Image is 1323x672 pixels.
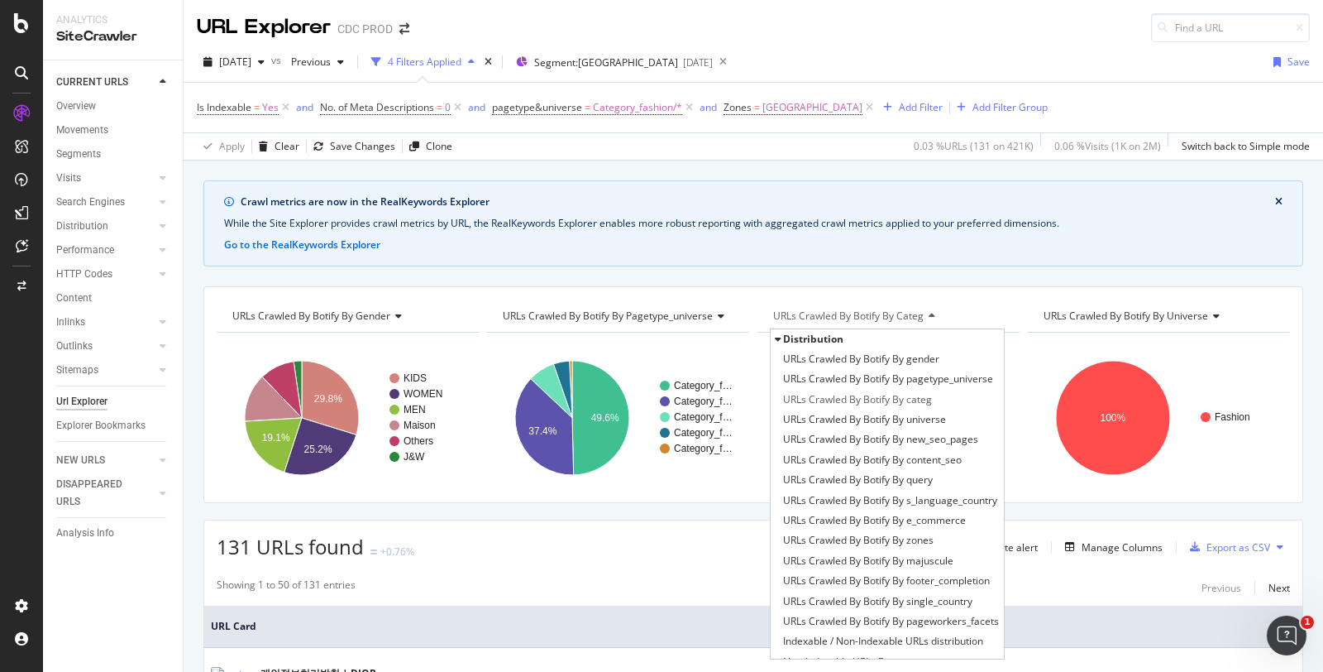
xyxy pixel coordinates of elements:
div: Previous [1201,581,1241,595]
div: [DATE] [683,55,713,70]
span: URLs Crawled By Botify By pageworkers_facets [783,613,999,630]
div: Distribution [56,218,108,235]
a: Inlinks [56,314,155,331]
span: No. of Meta Descriptions [320,100,434,114]
text: Maison [404,420,436,431]
a: DISAPPEARED URLS [56,476,155,511]
button: Clone [403,133,452,160]
div: Crawl metrics are now in the RealKeywords Explorer [241,194,1275,209]
div: Url Explorer [56,393,107,410]
text: Category_f… [674,380,733,391]
span: URLs Crawled By Botify By gender [232,309,390,323]
div: Content [56,290,92,307]
button: Go to the RealKeywords Explorer [224,238,380,252]
a: Search Engines [56,194,155,211]
input: Find a URL [1151,13,1310,42]
span: = [754,100,760,114]
button: Apply [197,133,245,160]
button: Next [1268,578,1290,598]
h4: URLs Crawled By Botify By pagetype_universe [499,303,738,329]
button: Save Changes [307,133,395,160]
div: arrow-right-arrow-left [399,23,409,35]
h4: URLs Crawled By Botify By categ [770,303,1005,329]
span: URLs Crawled By Botify By new_seo_pages [783,431,978,448]
div: and [296,100,313,114]
text: Fashion [1215,411,1250,423]
a: Sitemaps [56,362,155,379]
a: Overview [56,98,171,115]
a: Explorer Bookmarks [56,417,171,434]
div: Explorer Bookmarks [56,417,146,434]
div: +0.76% [380,545,414,559]
button: Previous [284,49,351,75]
div: Switch back to Simple mode [1182,139,1310,153]
button: Clear [252,133,299,160]
button: Manage Columns [1058,537,1163,557]
span: = [585,100,590,114]
span: Previous [284,55,331,69]
text: 37.4% [528,425,556,437]
span: = [437,100,442,114]
div: Save Changes [330,139,395,153]
div: Create alert [982,540,1038,554]
svg: A chart. [757,346,1016,490]
div: Analytics [56,13,170,27]
a: Url Explorer [56,393,171,410]
div: Movements [56,122,108,139]
span: URLs Crawled By Botify By footer_completion [783,573,990,589]
a: Visits [56,170,155,187]
a: Distribution [56,218,155,235]
span: = [254,100,260,114]
button: and [700,99,717,115]
span: URLs Crawled By Botify By single_country [783,593,972,610]
div: 4 Filters Applied [388,55,461,69]
div: Save [1287,55,1310,69]
a: Movements [56,122,171,139]
text: 19.1% [262,432,290,444]
div: Apply [219,139,245,153]
a: Content [56,290,171,307]
text: KIDS [404,372,427,384]
a: CURRENT URLS [56,74,155,91]
span: 1 [1301,616,1314,629]
div: URL Explorer [197,13,331,41]
svg: A chart. [217,346,475,490]
div: Clear [275,139,299,153]
div: times [481,54,495,70]
span: URLs Crawled By Botify By content_seo [783,452,962,468]
text: MEN [404,404,426,415]
div: Export as CSV [1206,540,1270,554]
text: Others [404,435,433,447]
h4: URLs Crawled By Botify By universe [1040,303,1275,329]
button: close banner [1271,191,1287,213]
span: Category_fashion/* [593,96,682,119]
span: 0 [445,96,451,119]
div: Sitemaps [56,362,98,379]
button: Segment:[GEOGRAPHIC_DATA][DATE] [509,49,713,75]
div: Add Filter Group [972,100,1048,114]
text: 49.6% [591,412,619,424]
span: URLs Crawled By Botify By query [783,472,933,488]
span: 2025 Oct. 10th [219,55,251,69]
img: Equal [370,550,377,554]
text: Category_f… [674,411,733,423]
text: Category_f… [674,427,733,439]
span: vs [271,53,284,67]
div: Manage Columns [1082,540,1163,554]
span: Distribution [783,332,843,346]
div: Search Engines [56,194,125,211]
span: URLs Crawled By Botify By categ [783,391,932,408]
a: Performance [56,242,155,259]
div: HTTP Codes [56,266,112,283]
button: Save [1267,49,1310,75]
span: URLs Crawled By Botify By categ [773,309,924,323]
div: info banner [203,180,1303,266]
div: CDC PROD [337,21,393,37]
div: CURRENT URLS [56,74,128,91]
div: A chart. [1028,346,1287,490]
span: Yes [262,96,279,119]
span: URLs Crawled By Botify By majuscule [783,553,953,569]
button: Export as CSV [1183,534,1270,560]
span: pagetype&universe [492,100,582,114]
text: 29.8% [314,393,342,405]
